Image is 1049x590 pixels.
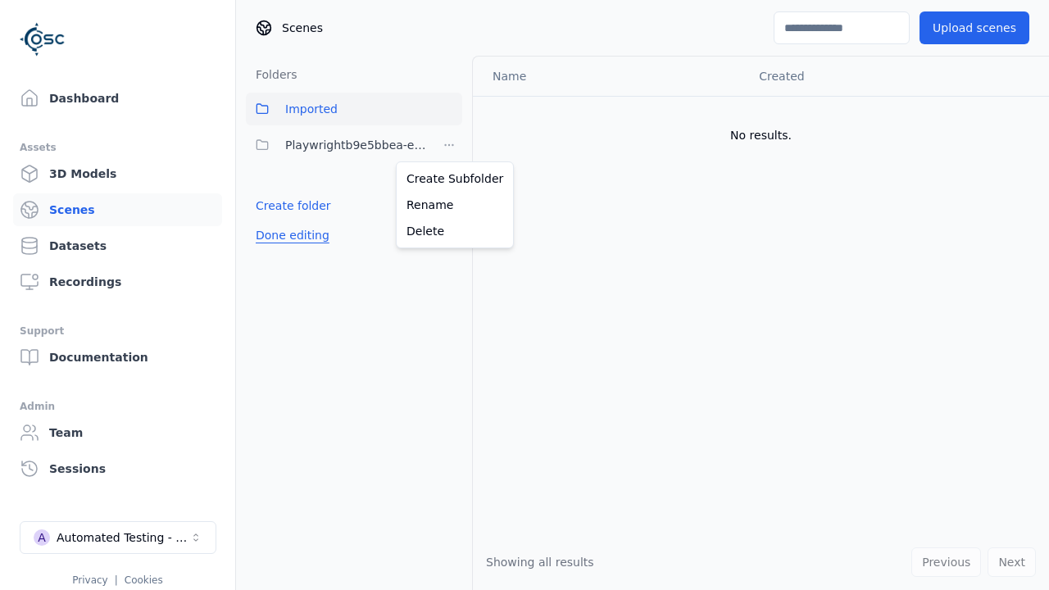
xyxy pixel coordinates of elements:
[400,166,510,192] a: Create Subfolder
[400,218,510,244] a: Delete
[400,192,510,218] a: Rename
